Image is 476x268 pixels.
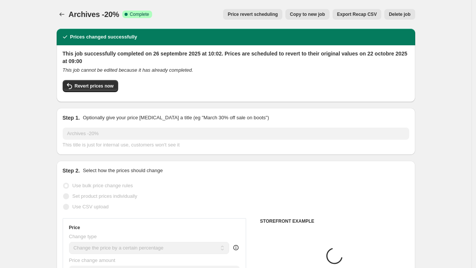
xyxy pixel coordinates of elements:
span: Price revert scheduling [228,11,278,17]
button: Export Recap CSV [333,9,381,20]
button: Revert prices now [63,80,118,92]
h3: Price [69,225,80,231]
h2: Step 2. [63,167,80,174]
span: Change type [69,234,97,239]
span: Use CSV upload [72,204,109,209]
h2: This job successfully completed on 26 septembre 2025 at 10:02. Prices are scheduled to revert to ... [63,50,409,65]
span: Complete [130,11,149,17]
span: Archives -20% [69,10,119,18]
div: help [232,244,240,251]
span: Revert prices now [75,83,114,89]
input: 30% off holiday sale [63,128,409,140]
p: Optionally give your price [MEDICAL_DATA] a title (eg "March 30% off sale on boots") [83,114,269,122]
h6: STOREFRONT EXAMPLE [260,218,409,224]
span: Set product prices individually [72,193,137,199]
p: Select how the prices should change [83,167,163,174]
span: Copy to new job [290,11,325,17]
button: Copy to new job [285,9,330,20]
span: This title is just for internal use, customers won't see it [63,142,180,148]
h2: Step 1. [63,114,80,122]
button: Price revert scheduling [223,9,282,20]
span: Use bulk price change rules [72,183,133,188]
span: Price change amount [69,257,116,263]
button: Delete job [384,9,415,20]
button: Price change jobs [57,9,67,20]
span: Export Recap CSV [337,11,377,17]
i: This job cannot be edited because it has already completed. [63,67,193,73]
h2: Prices changed successfully [70,33,137,41]
span: Delete job [389,11,410,17]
